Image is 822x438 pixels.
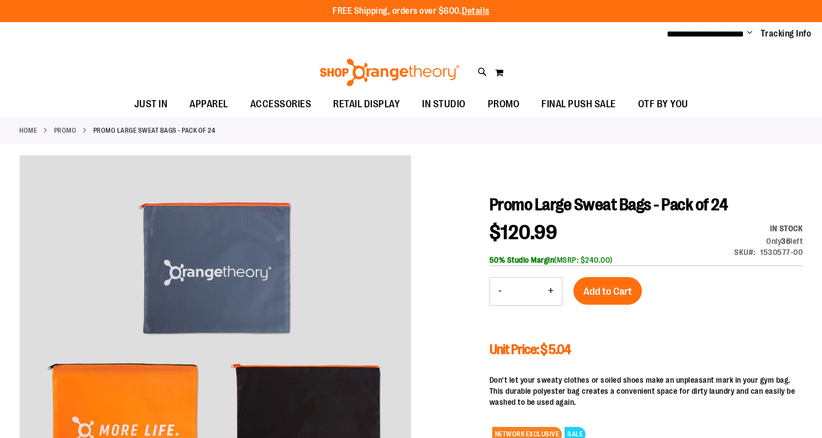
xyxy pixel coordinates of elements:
a: FINAL PUSH SALE [530,92,627,117]
a: OTF BY YOU [627,92,699,117]
span: ACCESSORIES [250,92,312,117]
button: Add to Cart [573,277,642,305]
strong: Promo Large Sweat Bags - Pack of 24 [93,126,215,135]
div: 1530577-00 [760,247,803,258]
p: FREE Shipping, orders over $600. [333,5,489,18]
a: Details [462,6,489,16]
a: RETAIL DISPLAY [322,92,411,117]
span: FINAL PUSH SALE [541,92,616,117]
a: IN STUDIO [411,92,477,117]
span: APPAREL [189,92,228,117]
span: JUST IN [134,92,168,117]
a: ACCESSORIES [239,92,323,117]
span: $120.99 [489,221,557,244]
span: PROMO [488,92,520,117]
a: PROMO [477,92,531,117]
button: Decrease product quantity [490,278,510,305]
input: Product quantity [510,278,540,305]
div: (MSRP: $240.00) [489,254,803,265]
span: In stock [770,224,803,233]
span: Promo Large Sweat Bags - Pack of 24 [489,195,728,214]
b: 50% Studio Margin [489,255,555,264]
a: PROMO [54,126,77,135]
span: IN STUDIO [422,92,466,117]
a: JUST IN [123,92,179,117]
span: RETAIL DISPLAY [333,92,400,117]
button: Account menu [747,28,752,39]
img: Shop Orangetheory [318,59,461,86]
div: Availability [734,223,803,234]
a: Tracking Info [761,28,812,40]
a: Home [19,126,37,135]
button: Increase product quantity [540,278,562,305]
strong: 36 [781,237,791,246]
div: Only 36 left [734,236,803,247]
span: Unit Price: $ 5.04 [489,342,571,357]
a: APPAREL [178,92,239,117]
strong: SKU [734,248,756,257]
span: Add to Cart [583,285,632,298]
span: OTF BY YOU [638,92,688,117]
div: Don't let your sweaty clothes or soiled shoes make an unpleasant mark in your gym bag. This durab... [489,341,803,408]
